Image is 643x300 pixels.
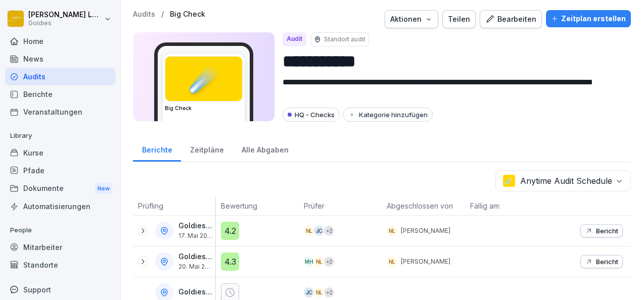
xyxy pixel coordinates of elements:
[348,111,428,119] div: Kategorie hinzufügen
[304,287,314,297] div: JC
[221,222,239,240] div: 4.2
[546,10,631,27] button: Zeitplan erstellen
[304,226,314,236] div: NL
[165,105,243,112] h3: Big Check
[133,10,155,19] a: Audits
[385,10,438,28] button: Aktionen
[401,257,450,266] p: [PERSON_NAME]
[5,162,115,179] a: Pfade
[5,281,115,298] div: Support
[283,108,340,122] div: HQ - Checks
[178,288,213,296] p: Goldies [GEOGRAPHIC_DATA]
[178,253,213,261] p: Goldies FFM 2
[387,201,460,211] p: Abgeschlossen von
[596,258,618,266] p: Bericht
[5,85,115,103] a: Berichte
[138,201,210,211] p: Prüfling
[5,128,115,144] p: Library
[580,255,623,268] button: Bericht
[5,197,115,215] a: Automatisierungen
[314,287,324,297] div: NL
[28,11,102,19] p: [PERSON_NAME] Loska
[304,257,314,267] div: MH
[551,13,626,24] div: Zeitplan erstellen
[161,10,164,19] p: /
[165,57,242,101] div: ☄️
[314,257,324,267] div: NL
[324,35,365,44] p: Standort audit
[5,256,115,274] a: Standorte
[28,20,102,27] p: Goldies
[221,253,239,271] div: 4.3
[181,136,233,162] a: Zeitpläne
[5,179,115,198] div: Dokumente
[442,10,476,28] button: Teilen
[324,257,334,267] div: + 2
[343,108,433,122] button: Kategorie hinzufügen
[448,14,470,25] div: Teilen
[283,32,306,46] div: Audit
[480,10,542,28] button: Bearbeiten
[5,179,115,198] a: DokumenteNew
[387,257,397,267] div: NL
[170,10,205,19] a: Big Check
[5,68,115,85] a: Audits
[401,226,450,235] p: [PERSON_NAME]
[178,263,213,270] p: 20. Mai 2025
[5,50,115,68] a: News
[95,183,112,194] div: New
[5,144,115,162] a: Kurse
[580,224,623,237] button: Bericht
[233,136,297,162] a: Alle Abgaben
[221,201,294,211] p: Bewertung
[5,103,115,121] a: Veranstaltungen
[133,136,181,162] a: Berichte
[178,232,213,239] p: 17. Mai 2025
[390,14,433,25] div: Aktionen
[596,227,618,235] p: Bericht
[324,287,334,297] div: + 2
[5,238,115,256] a: Mitarbeiter
[299,196,382,216] th: Prüfer
[314,226,324,236] div: JC
[387,226,397,236] div: NL
[5,222,115,238] p: People
[178,222,213,230] p: Goldies [GEOGRAPHIC_DATA]
[5,32,115,50] a: Home
[465,196,548,216] th: Fällig am:
[324,226,334,236] div: + 2
[485,14,536,25] div: Bearbeiten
